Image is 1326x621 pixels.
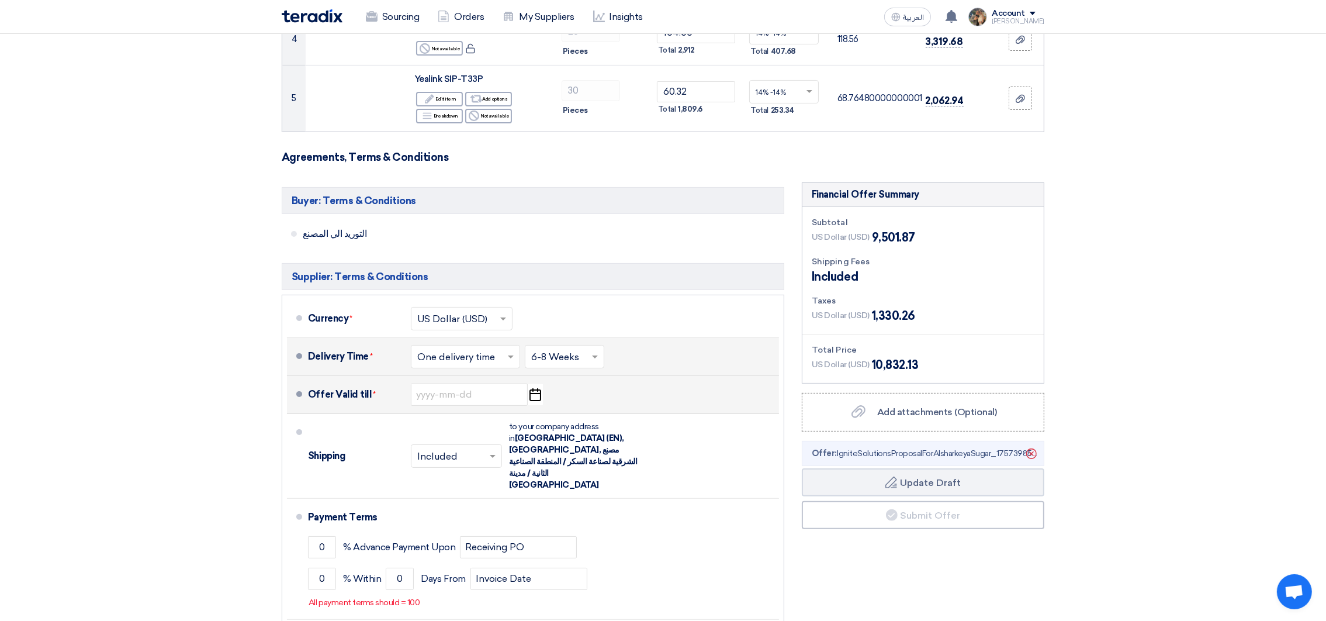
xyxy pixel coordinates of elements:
a: Insights [584,4,652,30]
span: % Within [343,573,381,585]
input: Unit Price [657,81,736,102]
span: 1,809.6 [678,103,702,115]
ng-select: VAT [749,80,819,103]
div: Shipping [308,442,401,470]
span: Total [750,46,768,57]
input: payment-term-2 [308,568,336,590]
span: Pieces [563,105,588,116]
h3: Agreements, Terms & Conditions [282,151,1044,164]
span: % Advance Payment Upon [343,541,455,553]
button: Update Draft [802,468,1044,496]
div: Delivery Time [308,343,401,371]
span: 3,319.68 [926,36,963,48]
input: yyyy-mm-dd [411,384,528,406]
a: Orders [428,4,493,30]
div: Edit item [416,92,463,106]
div: Shipping Fees [812,256,1034,268]
span: 2,912 [678,44,694,56]
span: Yealink SIP-T33P [415,74,483,84]
button: العربية [884,8,931,26]
span: 407.68 [771,46,796,57]
div: Subtotal [812,216,1034,229]
div: Open chat [1277,574,1312,609]
img: file_1710751448746.jpg [968,8,987,26]
div: [PERSON_NAME] [992,18,1044,25]
span: Total [750,105,768,116]
div: Taxes [812,295,1034,307]
span: IgniteSolutionsProposalForAlsharkeyaSugar_1757398509847.pdf [812,447,1038,460]
input: payment-term-2 [460,536,577,558]
span: 10,832.13 [872,356,919,374]
span: 253.34 [771,105,794,116]
td: 4 [282,13,306,65]
div: Not available [416,41,463,56]
input: payment-term-2 [386,568,414,590]
span: 2,062.94 [926,95,964,107]
span: [GEOGRAPHIC_DATA] (EN), [GEOGRAPHIC_DATA], مصنع الشرقية لصناعة السكر / المنطقة الصناعية الثانية /... [509,433,637,490]
img: Teradix logo [282,9,342,23]
span: التوريد الي المصنع [303,228,687,240]
input: RFQ_STEP1.ITEMS.2.AMOUNT_TITLE [562,80,620,101]
input: payment-term-1 [308,536,336,558]
span: العربية [903,13,924,22]
div: Payment Terms [308,503,765,532]
input: payment-term-2 [470,568,587,590]
span: Total [658,44,676,56]
div: Account [992,9,1025,19]
div: Currency [308,305,401,333]
td: 68.76480000000001 [828,65,916,132]
div: Not available [465,109,512,123]
button: Submit Offer [802,501,1044,529]
span: US Dollar (USD) [812,231,870,243]
span: 9,501.87 [872,229,915,246]
td: 5 [282,65,306,132]
a: Sourcing [356,4,428,30]
h5: Supplier: Terms & Conditions [282,263,784,290]
span: Add attachments (Optional) [877,406,997,418]
div: Breakdown [416,109,463,123]
div: to your company address in [509,421,638,491]
span: Days From [421,573,466,585]
a: My Suppliers [493,4,583,30]
div: Offer Valid till [308,381,401,409]
span: Pieces [563,46,588,57]
div: Add options [465,92,512,106]
span: US Dollar (USD) [812,309,870,322]
span: 1,330.26 [872,307,915,325]
p: All payment terms should = 100 [309,597,420,609]
div: Total Price [812,344,1034,356]
td: 118.56 [828,13,916,65]
span: Offer: [812,448,837,458]
span: US Dollar (USD) [812,358,870,371]
span: Included [812,268,858,285]
div: Financial Offer Summary [812,188,919,202]
h5: Buyer: Terms & Conditions [282,187,784,214]
span: Total [658,103,676,115]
